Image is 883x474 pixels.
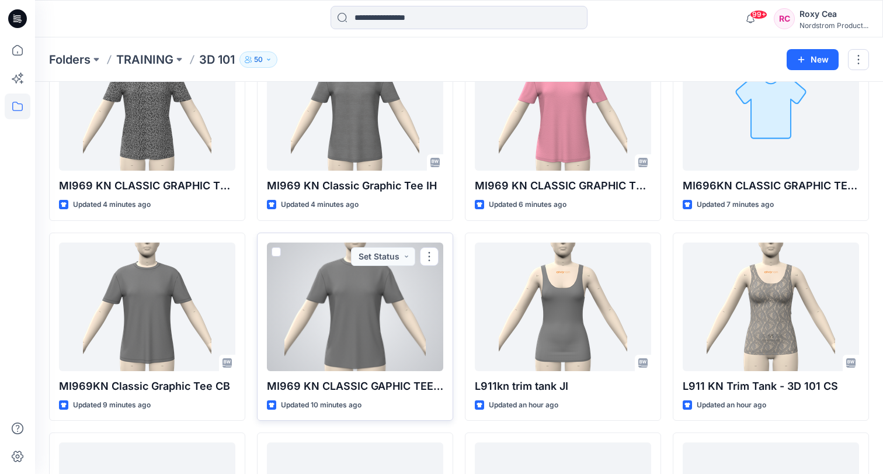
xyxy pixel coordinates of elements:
a: MI969 KN CLASSIC GRAPHIC TEE RL [475,42,651,171]
button: 50 [239,51,277,68]
p: Updated 10 minutes ago [281,399,361,411]
a: MI696KN CLASSIC GRAPHIC TEE - KW [683,42,859,171]
div: Roxy Cea [799,7,868,21]
span: 99+ [750,10,767,19]
a: MI969 KN CLASSIC GRAPHIC TEE RV [59,42,235,171]
p: L911 KN Trim Tank - 3D 101 CS [683,378,859,395]
p: Updated 4 minutes ago [73,199,151,211]
a: TRAINING [116,51,173,68]
p: MI969KN Classic Graphic Tee CB [59,378,235,395]
p: Updated 9 minutes ago [73,399,151,411]
a: MI969 KN Classic Graphic Tee IH [267,42,443,171]
a: L911 KN Trim Tank - 3D 101 CS [683,243,859,371]
a: Folders [49,51,91,68]
p: MI969 KN CLASSIC GRAPHIC TEE RV [59,178,235,194]
p: Updated 7 minutes ago [697,199,774,211]
p: Updated 4 minutes ago [281,199,359,211]
a: MI969 KN CLASSIC GAPHIC TEE - 3D 101 JI [267,243,443,371]
p: Updated an hour ago [697,399,766,411]
p: Updated 6 minutes ago [489,199,566,211]
div: Nordstrom Product... [799,21,868,30]
p: L911kn trim tank JI [475,378,651,395]
a: MI969KN Classic Graphic Tee CB [59,243,235,371]
p: Updated an hour ago [489,399,558,411]
a: L911kn trim tank JI [475,243,651,371]
p: MI969 KN CLASSIC GRAPHIC TEE RL [475,178,651,194]
p: 3D 101 [199,51,235,68]
p: 50 [254,53,263,66]
p: MI696KN CLASSIC GRAPHIC TEE - KW [683,178,859,194]
button: New [787,49,839,70]
p: MI969 KN Classic Graphic Tee IH [267,178,443,194]
p: MI969 KN CLASSIC GAPHIC TEE - 3D 101 JI [267,378,443,395]
div: RC [774,8,795,29]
